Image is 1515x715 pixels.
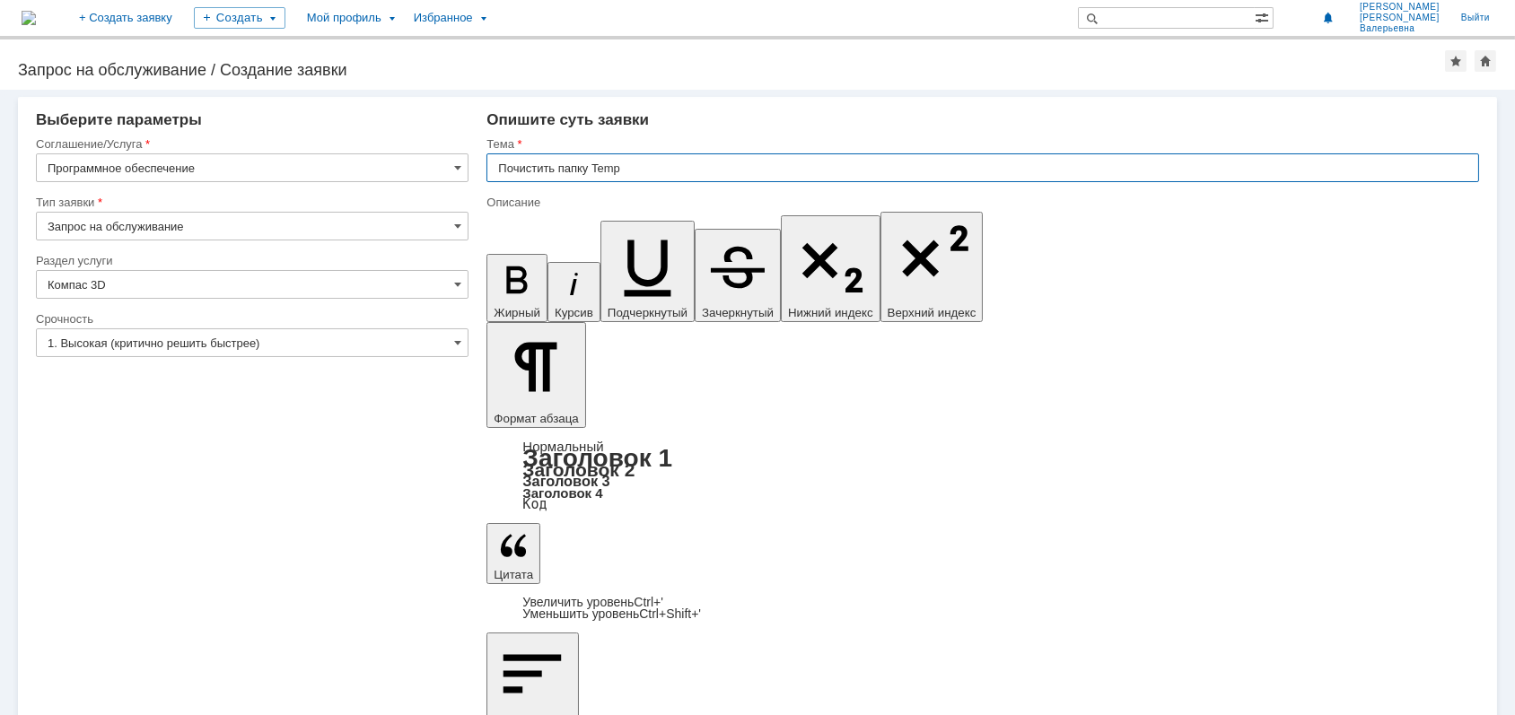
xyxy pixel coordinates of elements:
a: Заголовок 4 [522,485,602,501]
a: Заголовок 2 [522,459,635,480]
span: Жирный [494,306,540,319]
div: Раздел услуги [36,255,465,266]
span: Нижний индекс [788,306,873,319]
a: Increase [522,595,663,609]
div: Тема [486,138,1476,150]
span: Подчеркнутый [608,306,687,319]
div: Запрос на обслуживание / Создание заявки [18,61,1445,79]
span: Опишите суть заявки [486,111,649,128]
div: Описание [486,196,1476,208]
div: Формат абзаца [486,440,1479,510]
a: Нормальный [522,439,603,454]
a: Код [522,496,547,512]
span: Расширенный поиск [1255,8,1273,25]
span: Формат абзаца [494,412,578,425]
div: Создать [194,7,285,29]
button: Подчеркнутый [600,221,695,322]
button: Жирный [486,254,547,322]
a: Заголовок 1 [522,444,672,472]
div: Соглашение/Услуга [36,138,465,150]
button: Цитата [486,523,540,584]
span: Выберите параметры [36,111,202,128]
div: Тип заявки [36,196,465,208]
a: Перейти на домашнюю страницу [22,11,36,25]
span: [PERSON_NAME] [1360,2,1440,13]
span: Курсив [555,306,593,319]
div: Добавить в избранное [1445,50,1467,72]
button: Зачеркнутый [695,229,781,322]
a: Decrease [522,606,701,621]
div: Сделать домашней страницей [1475,50,1496,72]
button: Курсив [547,262,600,322]
span: Валерьевна [1360,23,1440,34]
span: Верхний индекс [888,306,976,319]
a: Заголовок 3 [522,473,609,489]
img: logo [22,11,36,25]
span: Ctrl+' [634,595,663,609]
button: Верхний индекс [880,212,984,322]
span: Цитата [494,568,533,581]
button: Нижний индекс [781,215,880,322]
span: Зачеркнутый [702,306,774,319]
button: Формат абзаца [486,322,585,428]
div: Срочность [36,313,465,325]
div: Цитата [486,597,1479,620]
span: Ctrl+Shift+' [639,606,701,621]
span: [PERSON_NAME] [1360,13,1440,23]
